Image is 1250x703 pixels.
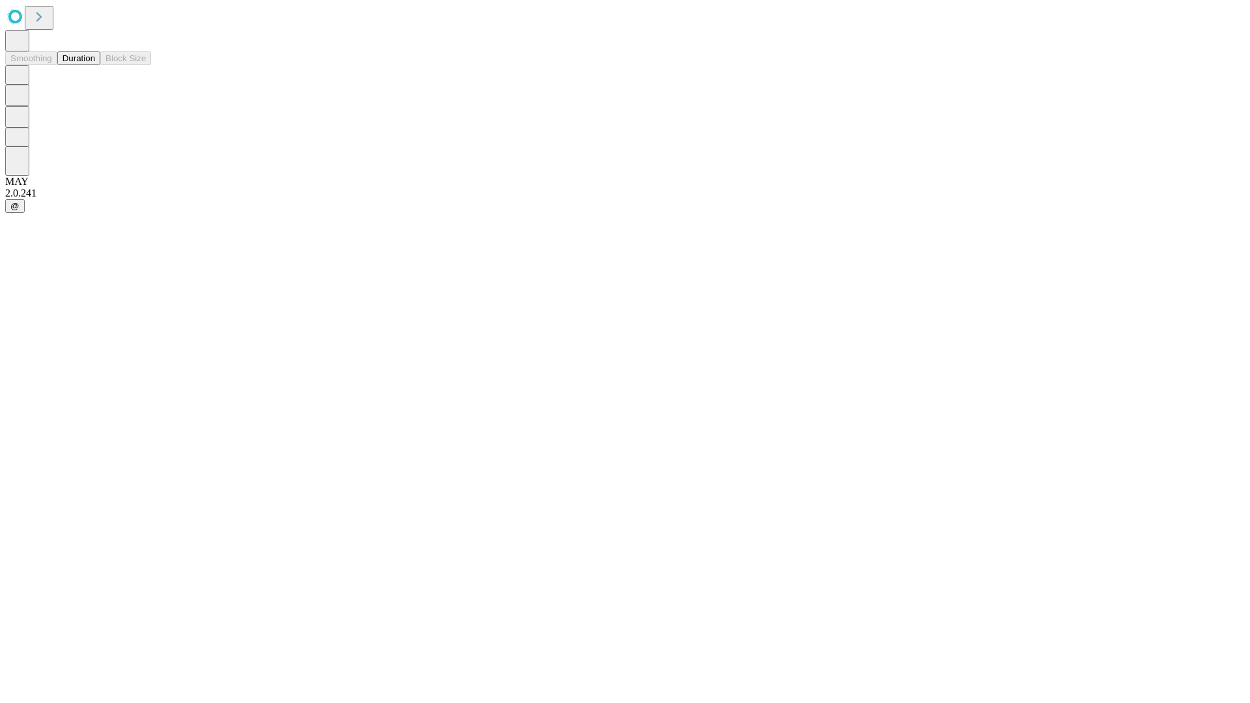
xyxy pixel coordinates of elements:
button: Smoothing [5,51,57,65]
button: Block Size [100,51,151,65]
button: @ [5,199,25,213]
div: 2.0.241 [5,187,1245,199]
span: @ [10,201,20,211]
div: MAY [5,176,1245,187]
button: Duration [57,51,100,65]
